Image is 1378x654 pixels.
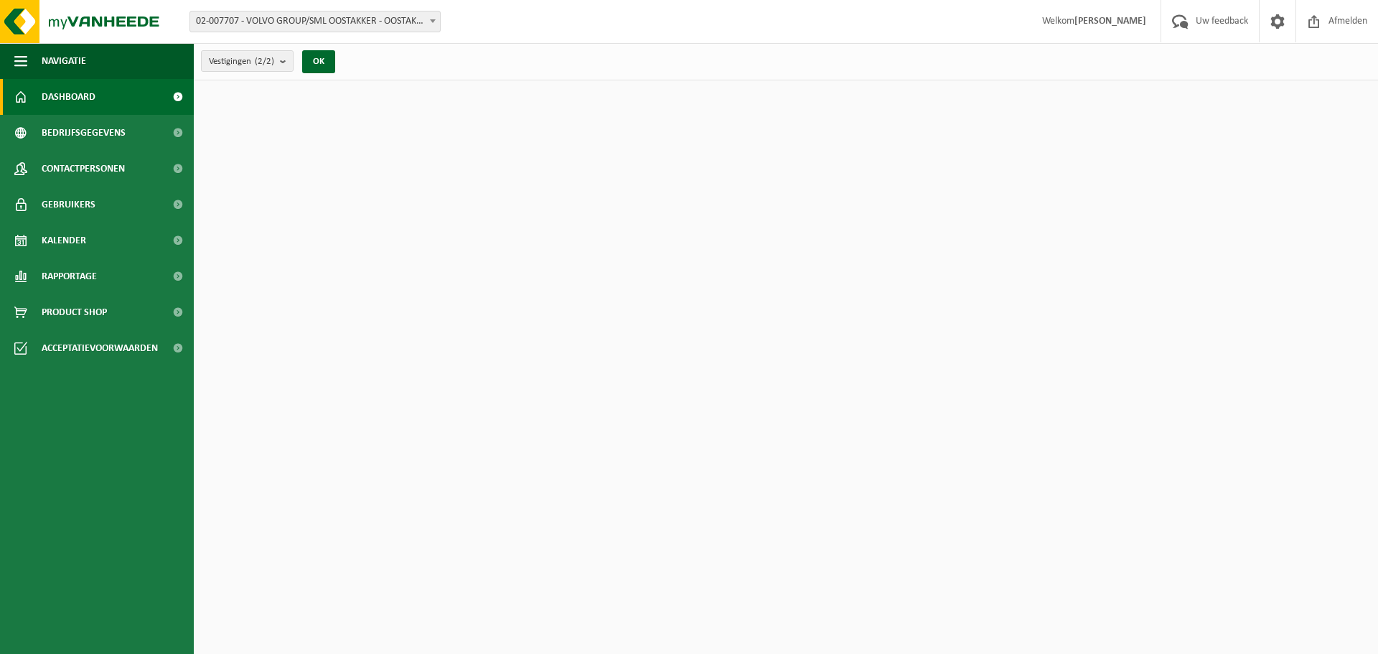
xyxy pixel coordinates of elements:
strong: [PERSON_NAME] [1074,16,1146,27]
span: Rapportage [42,258,97,294]
button: OK [302,50,335,73]
span: 02-007707 - VOLVO GROUP/SML OOSTAKKER - OOSTAKKER [190,11,440,32]
span: Navigatie [42,43,86,79]
span: Vestigingen [209,51,274,73]
span: Dashboard [42,79,95,115]
span: Contactpersonen [42,151,125,187]
span: 02-007707 - VOLVO GROUP/SML OOSTAKKER - OOSTAKKER [189,11,441,32]
span: Product Shop [42,294,107,330]
count: (2/2) [255,57,274,66]
span: Kalender [42,223,86,258]
span: Bedrijfsgegevens [42,115,126,151]
button: Vestigingen(2/2) [201,50,294,72]
span: Gebruikers [42,187,95,223]
span: Acceptatievoorwaarden [42,330,158,366]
